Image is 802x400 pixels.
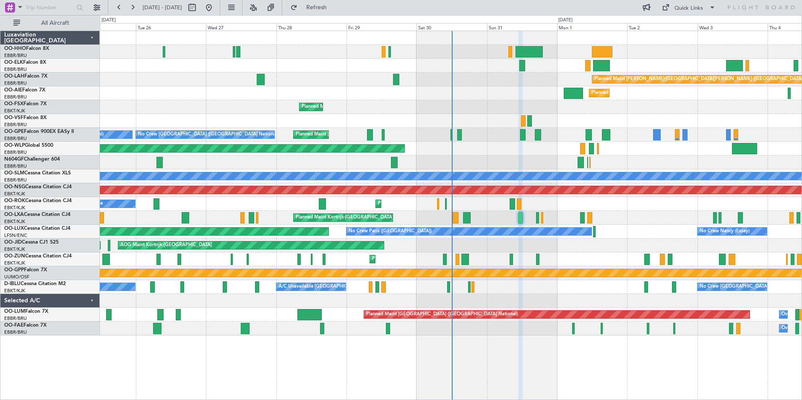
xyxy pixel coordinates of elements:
[4,135,27,142] a: EBBR/BRU
[4,129,24,134] span: OO-GPE
[120,239,212,252] div: AOG Maint Kortrijk-[GEOGRAPHIC_DATA]
[4,191,25,197] a: EBKT/KJK
[4,60,23,65] span: OO-ELK
[557,23,627,31] div: Mon 1
[299,5,334,10] span: Refresh
[4,226,70,231] a: OO-LUXCessna Citation CJ4
[4,157,24,162] span: N604GF
[9,16,91,30] button: All Aircraft
[4,198,25,203] span: OO-ROK
[4,240,22,245] span: OO-JID
[4,108,25,114] a: EBKT/KJK
[4,246,25,252] a: EBKT/KJK
[4,260,25,266] a: EBKT/KJK
[4,171,24,176] span: OO-SLM
[4,254,25,259] span: OO-ZUN
[4,226,24,231] span: OO-LUX
[302,101,399,113] div: Planned Maint Kortrijk-[GEOGRAPHIC_DATA]
[4,88,22,93] span: OO-AIE
[349,225,432,238] div: No Crew Paris ([GEOGRAPHIC_DATA])
[4,274,29,280] a: UUMO/OSF
[4,115,47,120] a: OO-VSFFalcon 8X
[4,171,71,176] a: OO-SLMCessna Citation XLS
[4,157,60,162] a: N604GFChallenger 604
[4,88,45,93] a: OO-AIEFalcon 7X
[26,1,74,14] input: Trip Number
[4,281,66,286] a: D-IBLUCessna Citation M2
[4,129,74,134] a: OO-GPEFalcon 900EX EASy II
[4,101,47,106] a: OO-FSXFalcon 7X
[558,17,573,24] div: [DATE]
[4,122,27,128] a: EBBR/BRU
[22,20,89,26] span: All Aircraft
[65,23,135,31] div: Mon 25
[4,177,27,183] a: EBBR/BRU
[4,232,27,239] a: LFSN/ENC
[4,315,27,322] a: EBBR/BRU
[4,254,72,259] a: OO-ZUNCessna Citation CJ4
[138,128,279,141] div: No Crew [GEOGRAPHIC_DATA] ([GEOGRAPHIC_DATA] National)
[378,197,476,210] div: Planned Maint Kortrijk-[GEOGRAPHIC_DATA]
[4,94,27,100] a: EBBR/BRU
[296,128,448,141] div: Planned Maint [GEOGRAPHIC_DATA] ([GEOGRAPHIC_DATA] National)
[4,80,27,86] a: EBBR/BRU
[4,101,23,106] span: OO-FSX
[4,268,24,273] span: OO-GPP
[4,66,27,73] a: EBBR/BRU
[4,143,25,148] span: OO-WLP
[279,281,412,293] div: A/C Unavailable [GEOGRAPHIC_DATA]-[GEOGRAPHIC_DATA]
[4,309,25,314] span: OO-LUM
[4,240,59,245] a: OO-JIDCessna CJ1 525
[4,198,72,203] a: OO-ROKCessna Citation CJ4
[4,212,24,217] span: OO-LXA
[4,268,47,273] a: OO-GPPFalcon 7X
[4,46,49,51] a: OO-HHOFalcon 8X
[4,212,70,217] a: OO-LXACessna Citation CJ4
[417,23,487,31] div: Sat 30
[4,281,21,286] span: D-IBLU
[698,23,768,31] div: Wed 3
[4,60,46,65] a: OO-ELKFalcon 8X
[296,211,393,224] div: Planned Maint Kortrijk-[GEOGRAPHIC_DATA]
[4,288,25,294] a: EBKT/KJK
[4,323,47,328] a: OO-FAEFalcon 7X
[4,323,23,328] span: OO-FAE
[4,184,72,190] a: OO-NSGCessna Citation CJ4
[627,23,697,31] div: Tue 2
[4,329,27,335] a: EBBR/BRU
[136,23,206,31] div: Tue 26
[102,17,116,24] div: [DATE]
[4,163,27,169] a: EBBR/BRU
[4,149,27,156] a: EBBR/BRU
[286,1,337,14] button: Refresh
[4,205,25,211] a: EBKT/KJK
[346,23,417,31] div: Fri 29
[4,52,27,59] a: EBBR/BRU
[4,74,47,79] a: OO-LAHFalcon 7X
[206,23,276,31] div: Wed 27
[591,87,724,99] div: Planned Maint [GEOGRAPHIC_DATA] ([GEOGRAPHIC_DATA])
[4,46,26,51] span: OO-HHO
[487,23,557,31] div: Sun 31
[4,309,48,314] a: OO-LUMFalcon 7X
[4,74,24,79] span: OO-LAH
[143,4,182,11] span: [DATE] - [DATE]
[372,253,470,265] div: Planned Maint Kortrijk-[GEOGRAPHIC_DATA]
[276,23,346,31] div: Thu 28
[4,184,25,190] span: OO-NSG
[366,308,518,321] div: Planned Maint [GEOGRAPHIC_DATA] ([GEOGRAPHIC_DATA] National)
[4,143,53,148] a: OO-WLPGlobal 5500
[4,218,25,225] a: EBKT/KJK
[4,115,23,120] span: OO-VSF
